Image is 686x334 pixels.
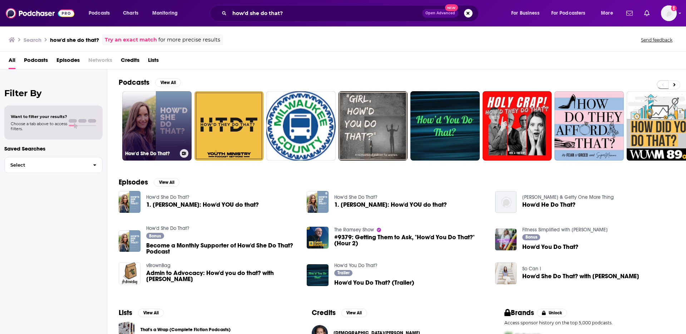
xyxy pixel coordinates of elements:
span: for more precise results [158,36,220,44]
h3: Search [24,36,41,43]
span: Podcasts [89,8,110,18]
a: EpisodesView All [119,178,179,187]
img: 1. Whitney McIntosh: How'd YOU do that? [307,191,329,213]
a: Show notifications dropdown [623,7,636,19]
button: Select [4,157,103,173]
button: open menu [147,8,187,19]
a: Episodes [56,54,80,69]
button: View All [154,178,179,187]
button: Send feedback [639,37,675,43]
span: 1. [PERSON_NAME]: How'd YOU do that? [334,202,447,208]
span: Networks [88,54,112,69]
img: How'd You Do That? (Trailer) [307,264,329,286]
button: Show profile menu [661,5,677,21]
a: How'd You Do That? [334,262,377,269]
img: User Profile [661,5,677,21]
span: Select [5,163,87,167]
a: Show notifications dropdown [641,7,652,19]
h2: Episodes [119,178,148,187]
button: View All [138,309,164,317]
span: Bonus [525,235,537,239]
button: Open AdvancedNew [422,9,458,18]
img: #9379: Getting Them to Ask, "How'd You Do That?" (Hour 2) [307,227,329,249]
p: Access sponsor history on the top 5,000 podcasts. [504,320,675,325]
a: Charts [118,8,143,19]
span: New [445,4,458,11]
img: How'd He Do That? [495,191,517,213]
img: How'd You Do That? [495,229,517,250]
span: For Podcasters [551,8,586,18]
a: 1. Whitney McIntosh: How'd YOU do that? [146,202,259,208]
a: How'd She Do That? [334,194,377,200]
span: Bonus [149,234,161,238]
img: Admin to Advocacy: How'd you do that? with Jeramiah Dooley [119,262,140,284]
div: Search podcasts, credits, & more... [217,5,485,21]
a: The Ramsey Show [334,227,374,233]
a: Lists [148,54,159,69]
img: Podchaser - Follow, Share and Rate Podcasts [6,6,74,20]
span: Open Advanced [425,11,455,15]
h2: Filter By [4,88,103,98]
h3: How'd She Do That? [125,151,177,157]
a: 1. Whitney McIntosh: How'd YOU do that? [334,202,447,208]
a: How'd She Do That? [122,91,192,161]
a: How'd You Do That? [522,244,578,250]
a: CreditsView All [312,308,367,317]
span: Charts [123,8,138,18]
h2: Brands [504,308,534,317]
a: ListsView All [119,308,164,317]
span: Admin to Advocacy: How'd you do that? with [PERSON_NAME] [146,270,298,282]
a: So Can I [522,266,541,272]
a: All [9,54,15,69]
button: View All [341,309,367,317]
span: Trailer [337,271,350,275]
a: How'd She Do That? with Emily Landers [522,273,639,279]
a: How'd She Do That? [146,225,189,231]
a: That's a Wrap (Complete Fiction Podcasts) [140,326,231,334]
button: open menu [84,8,119,19]
a: How'd She Do That? [146,194,189,200]
h2: Podcasts [119,78,149,87]
a: PodcastsView All [119,78,181,87]
span: More [601,8,613,18]
a: Become a Monthly Supporter of How'd She Do That? Podcast [146,242,298,255]
span: Logged in as AutumnKatie [661,5,677,21]
p: Saved Searches [4,145,103,152]
a: How'd He Do That? [522,202,576,208]
button: open menu [547,8,596,19]
a: Admin to Advocacy: How'd you do that? with Jeramiah Dooley [146,270,298,282]
a: Try an exact match [105,36,157,44]
span: Want to filter your results? [11,114,67,119]
button: View All [155,78,181,87]
a: #9379: Getting Them to Ask, "How'd You Do That?" (Hour 2) [334,234,487,246]
svg: Add a profile image [671,5,677,11]
a: Become a Monthly Supporter of How'd She Do That? Podcast [119,230,140,252]
a: Fitness Simplified with Kim Schlag [522,227,608,233]
a: Credits [121,54,139,69]
a: How'd You Do That? (Trailer) [334,280,414,286]
a: Armstrong & Getty One More Thing [522,194,614,200]
a: 1. Whitney McIntosh: How'd YOU do that? [119,191,140,213]
span: 1. [PERSON_NAME]: How'd YOU do that? [146,202,259,208]
span: For Business [511,8,539,18]
h2: Lists [119,308,132,317]
button: open menu [596,8,622,19]
a: Podcasts [24,54,48,69]
img: How'd She Do That? with Emily Landers [495,262,517,284]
